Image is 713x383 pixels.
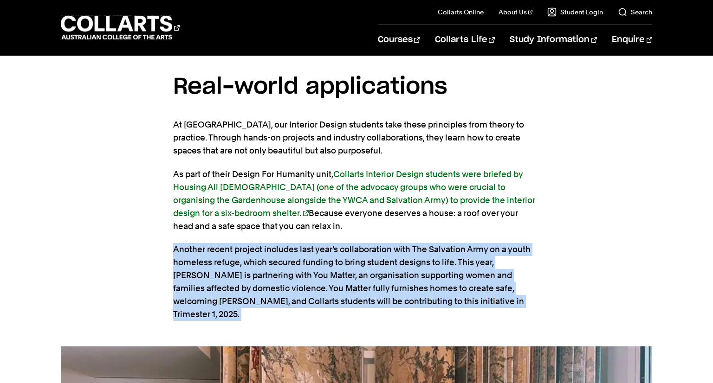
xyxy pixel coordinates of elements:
[499,7,533,17] a: About Us
[173,118,540,157] p: At [GEOGRAPHIC_DATA], our Interior Design students take these principles from theory to practice....
[435,25,495,55] a: Collarts Life
[173,70,540,105] h3: Real-world applications
[612,25,652,55] a: Enquire
[438,7,484,17] a: Collarts Online
[173,243,540,321] p: Another recent project includes last year’s collaboration with The Salvation Army on a youth home...
[547,7,603,17] a: Student Login
[510,25,597,55] a: Study Information
[173,169,535,218] a: Collarts Interior Design students were briefed by Housing All [DEMOGRAPHIC_DATA] (one of the advo...
[378,25,420,55] a: Courses
[173,168,540,233] p: As part of their Design For Humanity unit, Because everyone deserves a house: a roof over your he...
[61,14,180,41] div: Go to homepage
[618,7,652,17] a: Search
